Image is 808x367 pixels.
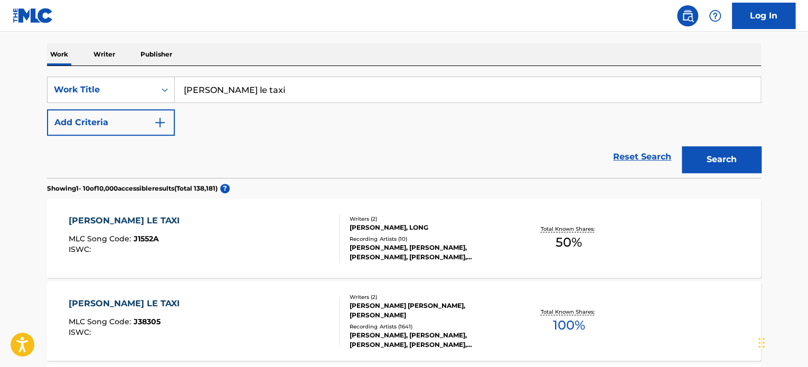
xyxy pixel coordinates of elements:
img: help [709,10,721,22]
div: Writers ( 2 ) [350,293,509,301]
img: search [681,10,694,22]
a: [PERSON_NAME] LE TAXIMLC Song Code:J1552AISWC:Writers (2)[PERSON_NAME], LONGRecording Artists (10... [47,199,761,278]
p: Work [47,43,71,65]
span: MLC Song Code : [69,234,134,243]
a: Public Search [677,5,698,26]
p: Showing 1 - 10 of 10,000 accessible results (Total 138,181 ) [47,184,218,193]
div: [PERSON_NAME], LONG [350,223,509,232]
img: MLC Logo [13,8,53,23]
div: Recording Artists ( 10 ) [350,235,509,243]
p: Total Known Shares: [540,308,597,316]
span: J38305 [134,317,161,326]
span: MLC Song Code : [69,317,134,326]
div: Writers ( 2 ) [350,215,509,223]
div: [PERSON_NAME], [PERSON_NAME], [PERSON_NAME], [PERSON_NAME], [PERSON_NAME] [350,331,509,350]
a: Reset Search [608,145,677,168]
iframe: Chat Widget [755,316,808,367]
div: [PERSON_NAME] LE TAXI [69,214,185,227]
p: Total Known Shares: [540,225,597,233]
p: Writer [90,43,118,65]
span: 100 % [552,316,585,335]
p: Publisher [137,43,175,65]
div: [PERSON_NAME] [PERSON_NAME], [PERSON_NAME] [350,301,509,320]
span: ISWC : [69,244,93,254]
span: ISWC : [69,327,93,337]
div: [PERSON_NAME] LE TAXI [69,297,185,310]
div: Recording Artists ( 1641 ) [350,323,509,331]
button: Add Criteria [47,109,175,136]
button: Search [682,146,761,173]
div: Help [704,5,726,26]
img: 9d2ae6d4665cec9f34b9.svg [154,116,166,129]
div: Drag [758,327,765,359]
div: Work Title [54,83,149,96]
span: 50 % [556,233,582,252]
span: ? [220,184,230,193]
span: J1552A [134,234,159,243]
a: Log In [732,3,795,29]
form: Search Form [47,77,761,178]
a: [PERSON_NAME] LE TAXIMLC Song Code:J38305ISWC:Writers (2)[PERSON_NAME] [PERSON_NAME], [PERSON_NAM... [47,281,761,361]
div: [PERSON_NAME], [PERSON_NAME], [PERSON_NAME], [PERSON_NAME], [PERSON_NAME] [350,243,509,262]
